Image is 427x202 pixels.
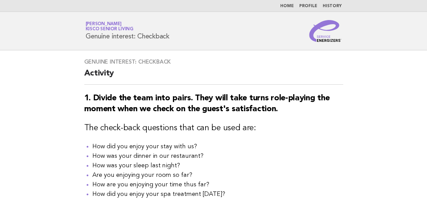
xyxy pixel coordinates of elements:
[92,151,343,161] li: How was your dinner in our restaurant?
[86,27,134,32] span: Kisco Senior Living
[84,58,343,65] h3: Genuine interest: Checkback
[84,94,330,113] strong: 1. Divide the team into pairs. They will take turns role-playing the moment when we check on the ...
[92,142,343,151] li: How did you enjoy your stay with us?
[86,22,170,40] h1: Genuine interest: Checkback
[280,4,294,8] a: Home
[92,180,343,189] li: How are you enjoying your time thus far?
[299,4,317,8] a: Profile
[323,4,342,8] a: History
[92,161,343,170] li: How was your sleep last night?
[86,22,134,31] a: [PERSON_NAME]Kisco Senior Living
[84,123,343,134] h3: The check-back questions that can be used are:
[84,68,343,85] h2: Activity
[92,170,343,180] li: Are you enjoying your room so far?
[92,189,343,199] li: How did you enjoy your spa treatment [DATE]?
[309,20,342,42] img: Service Energizers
